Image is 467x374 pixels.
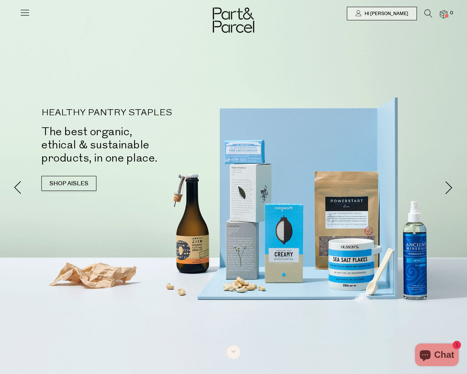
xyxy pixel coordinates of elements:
[440,10,447,18] a: 0
[347,7,417,20] a: Hi [PERSON_NAME]
[41,125,245,165] h2: The best organic, ethical & sustainable products, in one place.
[448,10,455,17] span: 0
[363,11,408,17] span: Hi [PERSON_NAME]
[413,343,461,368] inbox-online-store-chat: Shopify online store chat
[41,108,245,118] p: HEALTHY PANTRY STAPLES
[41,176,96,191] a: SHOP AISLES
[213,8,254,33] img: Part&Parcel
